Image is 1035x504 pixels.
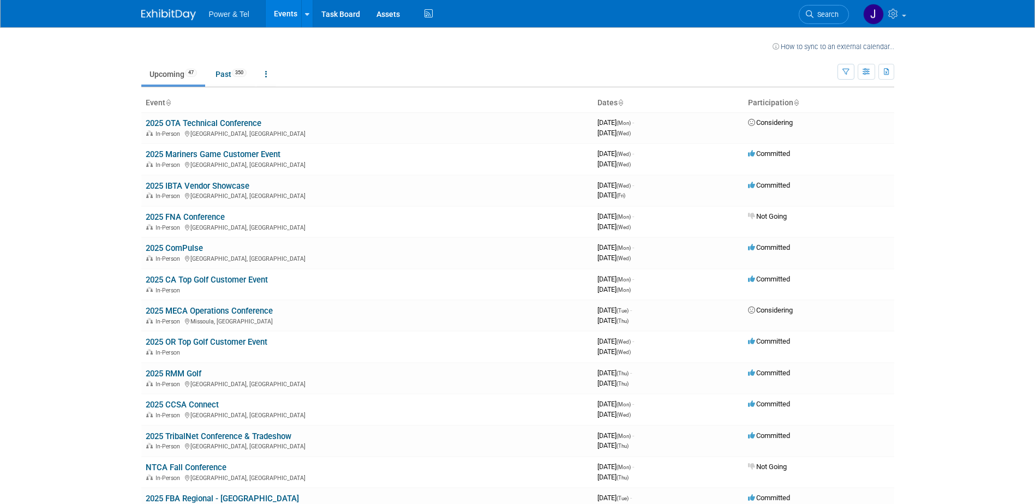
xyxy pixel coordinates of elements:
span: [DATE] [597,254,631,262]
span: (Mon) [617,401,631,407]
img: JB Fesmire [863,4,884,25]
a: Sort by Start Date [618,98,623,107]
span: - [632,149,634,158]
span: In-Person [155,130,183,137]
span: Not Going [748,463,787,471]
span: In-Person [155,161,183,169]
span: - [630,494,632,502]
span: - [632,118,634,127]
span: In-Person [155,381,183,388]
span: 47 [185,69,197,77]
img: In-Person Event [146,349,153,355]
span: (Thu) [617,475,629,481]
span: Considering [748,118,793,127]
a: 2025 ComPulse [146,243,203,253]
div: [GEOGRAPHIC_DATA], [GEOGRAPHIC_DATA] [146,473,589,482]
span: [DATE] [597,379,629,387]
span: Committed [748,400,790,408]
span: - [632,431,634,440]
span: [DATE] [597,285,631,293]
span: - [632,400,634,408]
span: - [632,181,634,189]
span: (Fri) [617,193,625,199]
span: [DATE] [597,431,634,440]
span: [DATE] [597,118,634,127]
span: [DATE] [597,400,634,408]
a: 2025 FBA Regional - [GEOGRAPHIC_DATA] [146,494,299,503]
a: Past350 [207,64,255,85]
span: (Wed) [617,339,631,345]
span: [DATE] [597,316,629,325]
span: In-Person [155,349,183,356]
span: In-Person [155,255,183,262]
div: [GEOGRAPHIC_DATA], [GEOGRAPHIC_DATA] [146,160,589,169]
span: (Thu) [617,318,629,324]
span: [DATE] [597,191,625,199]
span: (Thu) [617,381,629,387]
a: 2025 FNA Conference [146,212,225,222]
a: 2025 OR Top Golf Customer Event [146,337,267,347]
span: Committed [748,369,790,377]
a: NTCA Fall Conference [146,463,226,472]
span: [DATE] [597,181,634,189]
div: [GEOGRAPHIC_DATA], [GEOGRAPHIC_DATA] [146,441,589,450]
span: (Wed) [617,412,631,418]
span: (Mon) [617,245,631,251]
span: (Wed) [617,161,631,167]
span: - [632,275,634,283]
a: Search [799,5,849,24]
span: (Mon) [617,214,631,220]
span: - [632,212,634,220]
span: In-Person [155,193,183,200]
img: In-Person Event [146,130,153,136]
span: Committed [748,337,790,345]
img: In-Person Event [146,193,153,198]
a: 2025 MECA Operations Conference [146,306,273,316]
img: In-Person Event [146,318,153,323]
a: How to sync to an external calendar... [773,43,894,51]
a: 2025 RMM Golf [146,369,201,379]
span: In-Person [155,318,183,325]
div: Missoula, [GEOGRAPHIC_DATA] [146,316,589,325]
span: (Mon) [617,433,631,439]
span: (Mon) [617,464,631,470]
span: [DATE] [597,410,631,418]
img: In-Person Event [146,475,153,480]
span: (Tue) [617,308,629,314]
div: [GEOGRAPHIC_DATA], [GEOGRAPHIC_DATA] [146,379,589,388]
img: In-Person Event [146,381,153,386]
img: In-Person Event [146,287,153,292]
span: (Wed) [617,255,631,261]
span: Committed [748,275,790,283]
span: - [632,337,634,345]
span: In-Person [155,475,183,482]
a: 2025 IBTA Vendor Showcase [146,181,249,191]
span: Considering [748,306,793,314]
div: [GEOGRAPHIC_DATA], [GEOGRAPHIC_DATA] [146,410,589,419]
span: In-Person [155,412,183,419]
span: (Mon) [617,287,631,293]
a: 2025 CCSA Connect [146,400,219,410]
span: (Wed) [617,130,631,136]
span: [DATE] [597,347,631,356]
span: (Tue) [617,495,629,501]
span: (Wed) [617,183,631,189]
span: [DATE] [597,369,632,377]
span: [DATE] [597,149,634,158]
span: [DATE] [597,129,631,137]
img: ExhibitDay [141,9,196,20]
span: Committed [748,181,790,189]
span: [DATE] [597,494,632,502]
span: Committed [748,494,790,502]
span: (Mon) [617,120,631,126]
span: [DATE] [597,275,634,283]
span: Not Going [748,212,787,220]
img: In-Person Event [146,255,153,261]
span: - [632,463,634,471]
span: [DATE] [597,223,631,231]
div: [GEOGRAPHIC_DATA], [GEOGRAPHIC_DATA] [146,223,589,231]
a: 2025 CA Top Golf Customer Event [146,275,268,285]
span: Committed [748,431,790,440]
span: [DATE] [597,160,631,168]
span: - [632,243,634,251]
